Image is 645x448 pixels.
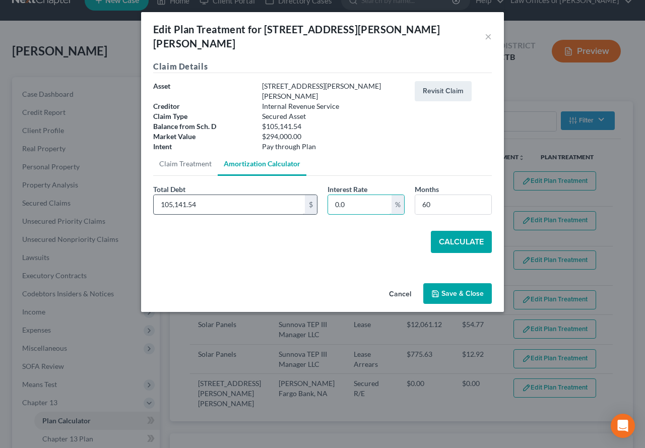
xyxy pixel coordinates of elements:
[257,142,410,152] div: Pay through Plan
[431,231,492,253] button: Calculate
[148,81,257,101] div: Asset
[257,111,410,121] div: Secured Asset
[392,195,404,214] div: %
[148,101,257,111] div: Creditor
[485,30,492,42] button: ×
[257,121,410,132] div: $105,141.54
[415,195,491,214] input: 60
[153,152,218,176] a: Claim Treatment
[153,60,492,73] h5: Claim Details
[611,414,635,438] div: Open Intercom Messenger
[257,81,410,101] div: [STREET_ADDRESS][PERSON_NAME][PERSON_NAME]
[154,195,305,214] input: 10,000.00
[148,142,257,152] div: Intent
[423,283,492,304] button: Save & Close
[257,132,410,142] div: $294,000.00
[148,121,257,132] div: Balance from Sch. D
[328,184,367,195] label: Interest Rate
[415,81,472,101] button: Revisit Claim
[305,195,317,214] div: $
[328,195,392,214] input: 5
[153,184,185,195] label: Total Debt
[148,132,257,142] div: Market Value
[415,184,439,195] label: Months
[257,101,410,111] div: Internal Revenue Service
[148,111,257,121] div: Claim Type
[153,22,485,50] div: Edit Plan Treatment for [STREET_ADDRESS][PERSON_NAME][PERSON_NAME]
[381,284,419,304] button: Cancel
[218,152,306,176] a: Amortization Calculator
